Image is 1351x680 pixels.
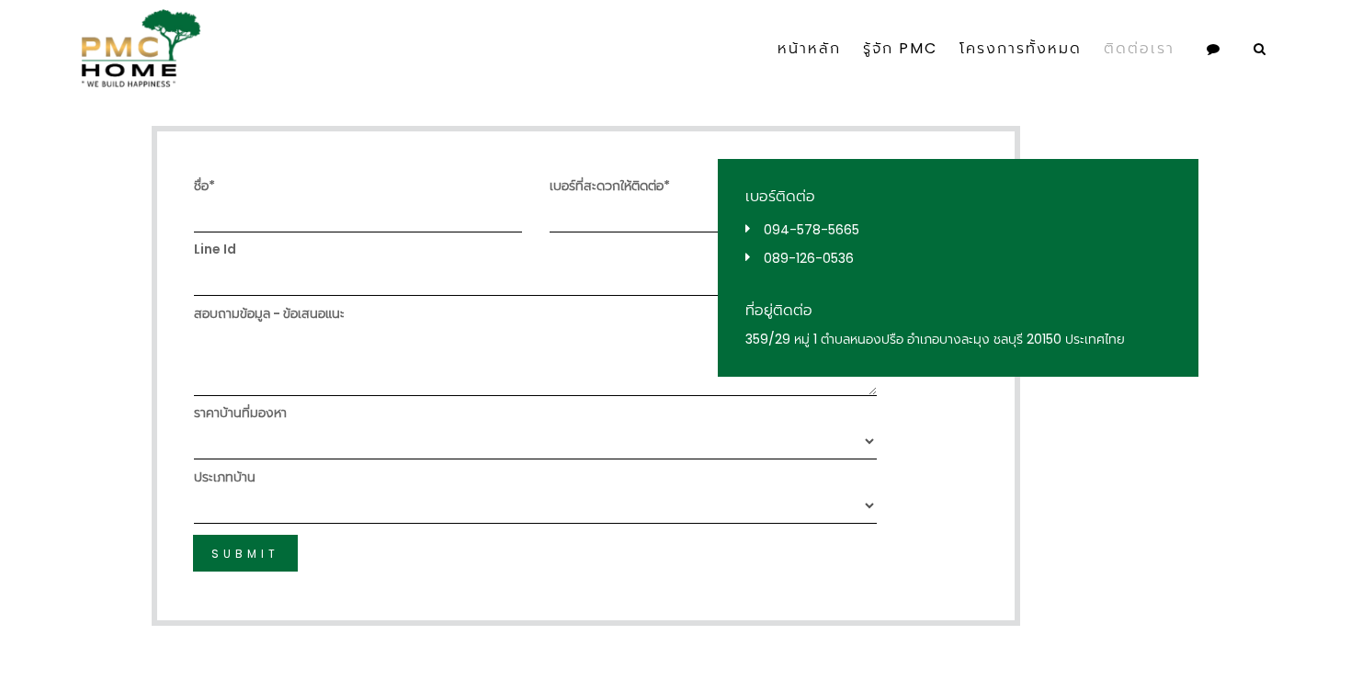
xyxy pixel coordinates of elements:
[745,187,1171,207] h5: เบอร์ติดต่อ
[74,9,201,87] img: pmc-logo
[745,330,1171,349] div: 359/29 หมู่ 1 ตำบลหนองปรือ อำเภอบางละมุง ชลบุรี 20150 ประเทศไทย
[550,176,670,196] label: เบอร์ที่สะดวกให้ติดต่อ*
[194,403,287,423] label: ราคาบ้านที่มองหา
[211,546,279,561] span: Submit
[745,300,1171,321] h5: ที่อยู่ติดต่อ
[1093,17,1186,81] a: ติดต่อเรา
[194,304,345,323] label: สอบถามข้อมูล - ข้อเสนอแนะ
[764,221,859,239] a: 094-578-5665
[764,249,854,267] a: 089-126-0536
[194,240,236,259] label: Line Id
[193,535,298,572] button: Submit
[852,17,948,81] a: รู้จัก PMC
[948,17,1093,81] a: โครงการทั้งหมด
[766,17,852,81] a: หน้าหลัก
[194,176,215,196] label: ชื่อ*
[194,468,255,487] label: ประเภทบ้าน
